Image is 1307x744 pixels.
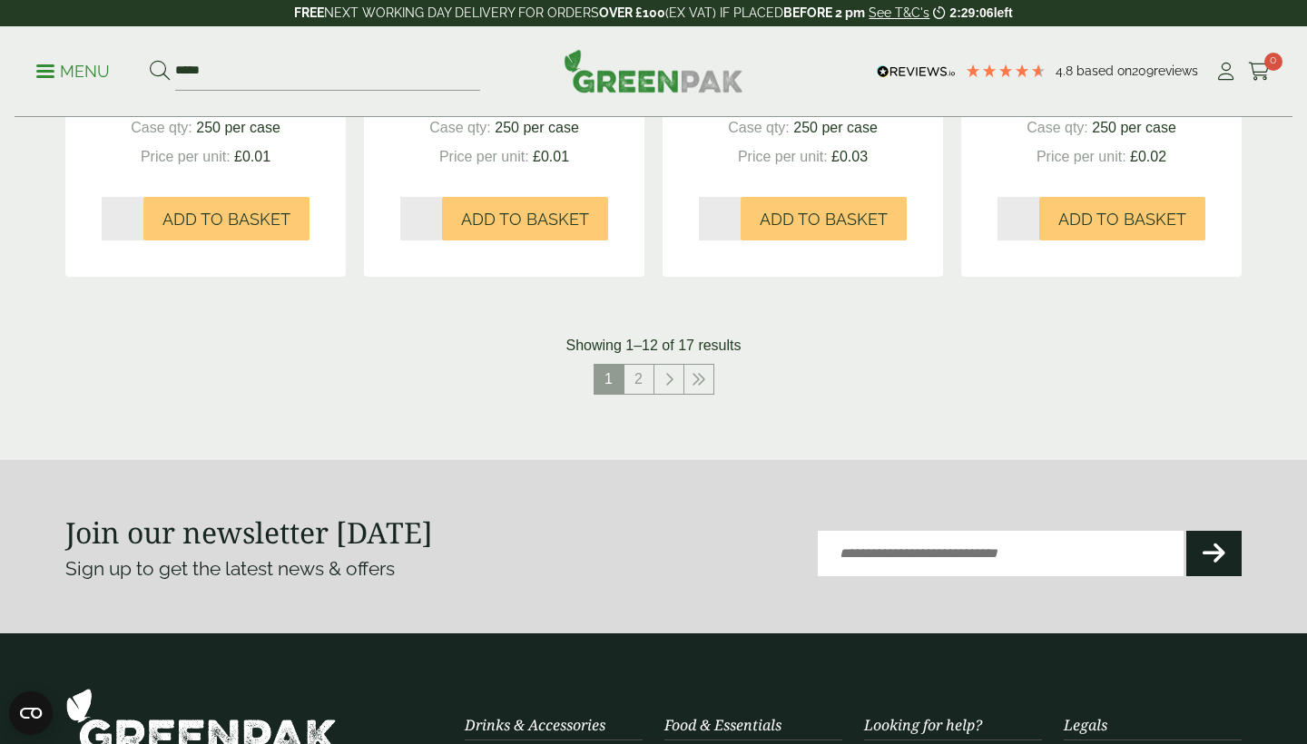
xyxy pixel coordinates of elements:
button: Open CMP widget [9,691,53,735]
button: Add to Basket [143,197,310,240]
span: £0.01 [234,149,270,164]
a: 0 [1248,58,1271,85]
span: 2:29:06 [949,5,993,20]
button: Add to Basket [741,197,907,240]
i: My Account [1214,63,1237,81]
span: Price per unit: [738,149,828,164]
span: Price per unit: [1037,149,1126,164]
span: Add to Basket [1058,210,1186,230]
strong: OVER £100 [599,5,665,20]
span: 4.8 [1056,64,1076,78]
strong: FREE [294,5,324,20]
span: reviews [1154,64,1198,78]
strong: BEFORE 2 pm [783,5,865,20]
i: Cart [1248,63,1271,81]
a: See T&C's [869,5,929,20]
strong: Join our newsletter [DATE] [65,513,433,552]
span: Price per unit: [439,149,529,164]
button: Add to Basket [1039,197,1205,240]
span: £0.01 [533,149,569,164]
span: Case qty: [429,120,491,135]
span: Add to Basket [162,210,290,230]
a: 2 [624,365,653,394]
span: Add to Basket [461,210,589,230]
p: Showing 1–12 of 17 results [565,335,741,357]
span: 209 [1132,64,1154,78]
span: 250 per case [495,120,579,135]
span: 250 per case [1092,120,1176,135]
p: Sign up to get the latest news & offers [65,554,595,583]
button: Add to Basket [442,197,608,240]
span: Case qty: [131,120,192,135]
span: 1 [595,365,624,394]
p: Menu [36,61,110,83]
div: 4.78 Stars [965,63,1047,79]
span: Add to Basket [760,210,888,230]
span: 250 per case [196,120,280,135]
span: 250 per case [793,120,878,135]
img: REVIEWS.io [877,65,956,78]
img: GreenPak Supplies [564,49,743,93]
span: Case qty: [728,120,790,135]
span: £0.02 [1130,149,1166,164]
span: Based on [1076,64,1132,78]
a: Menu [36,61,110,79]
span: £0.03 [831,149,868,164]
span: Case qty: [1027,120,1088,135]
span: 0 [1264,53,1282,71]
span: Price per unit: [141,149,231,164]
span: left [994,5,1013,20]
